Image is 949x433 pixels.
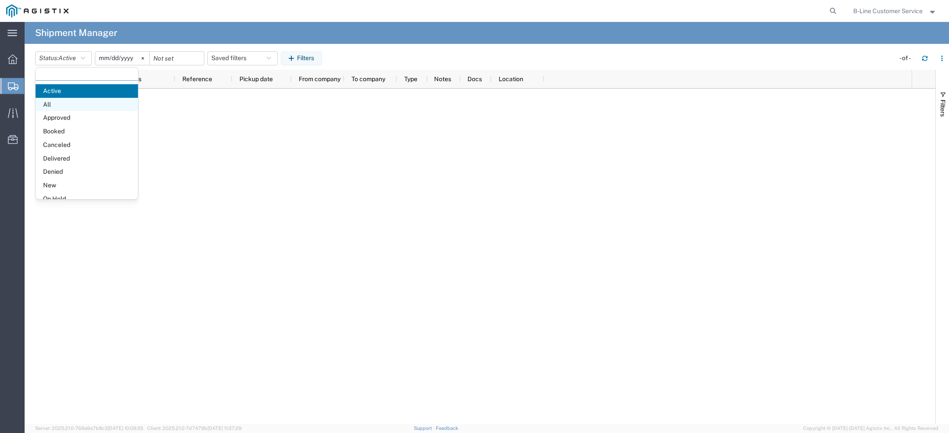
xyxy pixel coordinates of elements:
span: Location [499,75,523,82]
button: B-Line Customer Service [853,6,937,16]
span: Pickup date [239,75,273,82]
input: Not set [95,52,149,65]
span: Delivered [36,152,138,165]
span: Type [404,75,417,82]
span: Docs [467,75,482,82]
span: Active [36,84,138,98]
button: Status:Active [35,51,92,65]
span: All [36,98,138,111]
span: [DATE] 10:09:35 [108,426,143,431]
span: Client: 2025.21.0-7d7479b [147,426,242,431]
span: B-Line Customer Service [853,6,923,16]
span: Canceled [36,138,138,152]
img: logo [6,4,69,18]
span: Active [58,54,76,61]
span: Filters [939,100,946,117]
span: Reference [182,75,212,82]
span: From company [299,75,340,82]
span: Booked [36,125,138,138]
span: Approved [36,111,138,125]
span: To company [351,75,385,82]
span: Copyright © [DATE]-[DATE] Agistix Inc., All Rights Reserved [803,425,938,432]
span: On Hold [36,192,138,206]
a: Feedback [436,426,458,431]
button: Saved filters [207,51,278,65]
span: Server: 2025.21.0-769a9a7b8c3 [35,426,143,431]
span: [DATE] 11:37:29 [207,426,242,431]
span: Denied [36,165,138,179]
span: New [36,179,138,192]
button: Filters [281,51,322,65]
h4: Shipment Manager [35,22,117,44]
div: - of - [899,54,915,63]
a: Support [414,426,436,431]
input: Not set [150,52,204,65]
span: Notes [434,75,451,82]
